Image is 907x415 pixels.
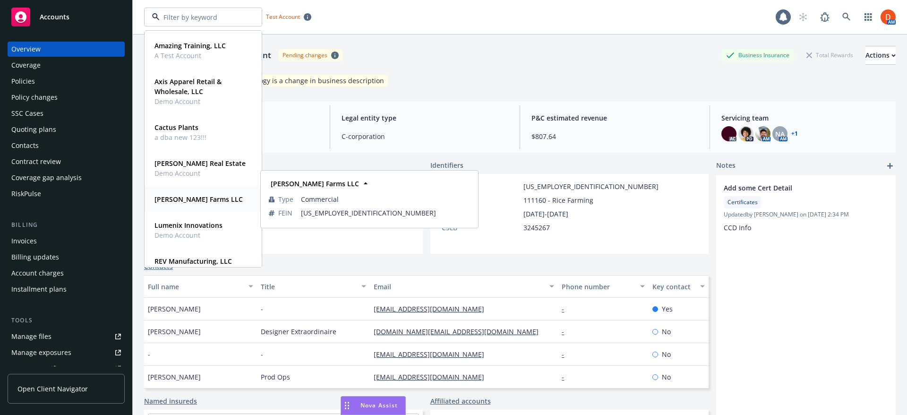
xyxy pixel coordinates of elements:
a: [DOMAIN_NAME][EMAIL_ADDRESS][DOMAIN_NAME] [374,327,546,336]
div: Contacts [11,138,39,153]
div: Quoting plans [11,122,56,137]
a: Quoting plans [8,122,125,137]
a: add [884,160,896,172]
span: No [662,349,671,359]
div: Manage files [11,329,51,344]
a: - [562,350,572,359]
span: Servicing team [721,113,888,123]
span: $807.64 [531,131,698,141]
div: Email [374,282,544,292]
button: Title [257,275,370,298]
a: Accounts [8,4,125,30]
span: [PERSON_NAME] [148,304,201,314]
span: Identifiers [430,160,463,170]
span: Pending changes [279,49,342,61]
a: Overview [8,42,125,57]
a: Contacts [8,138,125,153]
span: Certificates [727,198,758,207]
div: Installment plans [11,282,67,297]
div: Total Rewards [802,49,858,61]
span: Test Account [266,13,300,21]
div: Business Insurance [721,49,794,61]
span: C-corporation [342,131,508,141]
a: Policy changes [8,90,125,105]
span: Add some Cert Detail [724,183,864,193]
div: [PERSON_NAME] testing of Technology is a change in business description [144,75,388,86]
button: Email [370,275,558,298]
span: - [148,349,150,359]
a: Manage exposures [8,345,125,360]
div: Tools [8,316,125,325]
a: Named insureds [144,396,197,406]
a: Billing updates [8,250,125,265]
a: Report a Bug [815,8,834,26]
span: a dba new 123!!! [154,132,206,142]
span: Updated by [PERSON_NAME] on [DATE] 2:34 PM [724,210,888,219]
div: Overview [11,42,41,57]
div: Billing [8,220,125,230]
a: Affiliated accounts [430,396,491,406]
a: Contract review [8,154,125,169]
button: Full name [144,275,257,298]
img: photo [755,126,770,141]
span: Commercial [301,194,470,204]
span: FEIN [278,208,292,218]
a: remove [877,183,888,194]
span: Accounts [40,13,69,21]
div: Coverage [11,58,41,73]
span: No [662,327,671,337]
span: Prod Ops [261,372,290,382]
strong: Cactus Plants [154,123,198,132]
button: Phone number [558,275,648,298]
span: [PERSON_NAME] [148,327,201,337]
div: Invoices [11,233,37,249]
div: FEIN [442,182,520,191]
div: CSLB [442,223,520,233]
a: Coverage [8,58,125,73]
span: [US_EMPLOYER_IDENTIFICATION_NUMBER] [301,208,470,218]
img: photo [738,126,753,141]
div: Account charges [11,266,64,281]
strong: REV Manufacturing, LLC [154,257,232,266]
strong: Amazing Training, LLC [154,41,226,50]
a: Installment plans [8,282,125,297]
a: Account charges [8,266,125,281]
a: Switch app [859,8,878,26]
a: Search [837,8,856,26]
div: Policy changes [11,90,58,105]
a: RiskPulse [8,186,125,201]
span: Test Account [262,12,315,22]
div: SIC code [442,209,520,219]
button: Nova Assist [341,396,406,415]
div: RiskPulse [11,186,41,201]
span: [DATE]-[DATE] [523,209,568,219]
div: Phone number [562,282,634,292]
span: - [261,349,263,359]
a: edit [864,183,875,194]
div: Pending changes [282,51,327,59]
a: +1 [791,131,798,137]
div: Contract review [11,154,61,169]
div: NAICS [442,195,520,205]
a: [EMAIL_ADDRESS][DOMAIN_NAME] [374,304,492,313]
div: Full name [148,282,243,292]
span: Demo Account [154,168,246,178]
div: Manage certificates [11,361,73,376]
a: - [562,327,572,336]
span: Legal entity type [342,113,508,123]
img: photo [721,126,736,141]
button: Key contact [649,275,709,298]
span: 111160 - Rice Farming [523,195,593,205]
a: - [562,372,572,381]
strong: Axis Apparel Retail & Wholesale, LLC [154,77,222,96]
div: Coverage gap analysis [11,170,82,185]
a: - [562,304,572,313]
span: P&C estimated revenue [531,113,698,123]
span: 3245267 [523,223,550,233]
span: CCD Info [724,223,751,232]
span: Designer Extraordinaire [261,327,336,337]
span: No [662,372,671,382]
strong: [PERSON_NAME] Farms LLC [154,195,243,204]
a: Coverage gap analysis [8,170,125,185]
img: photo [881,9,896,25]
